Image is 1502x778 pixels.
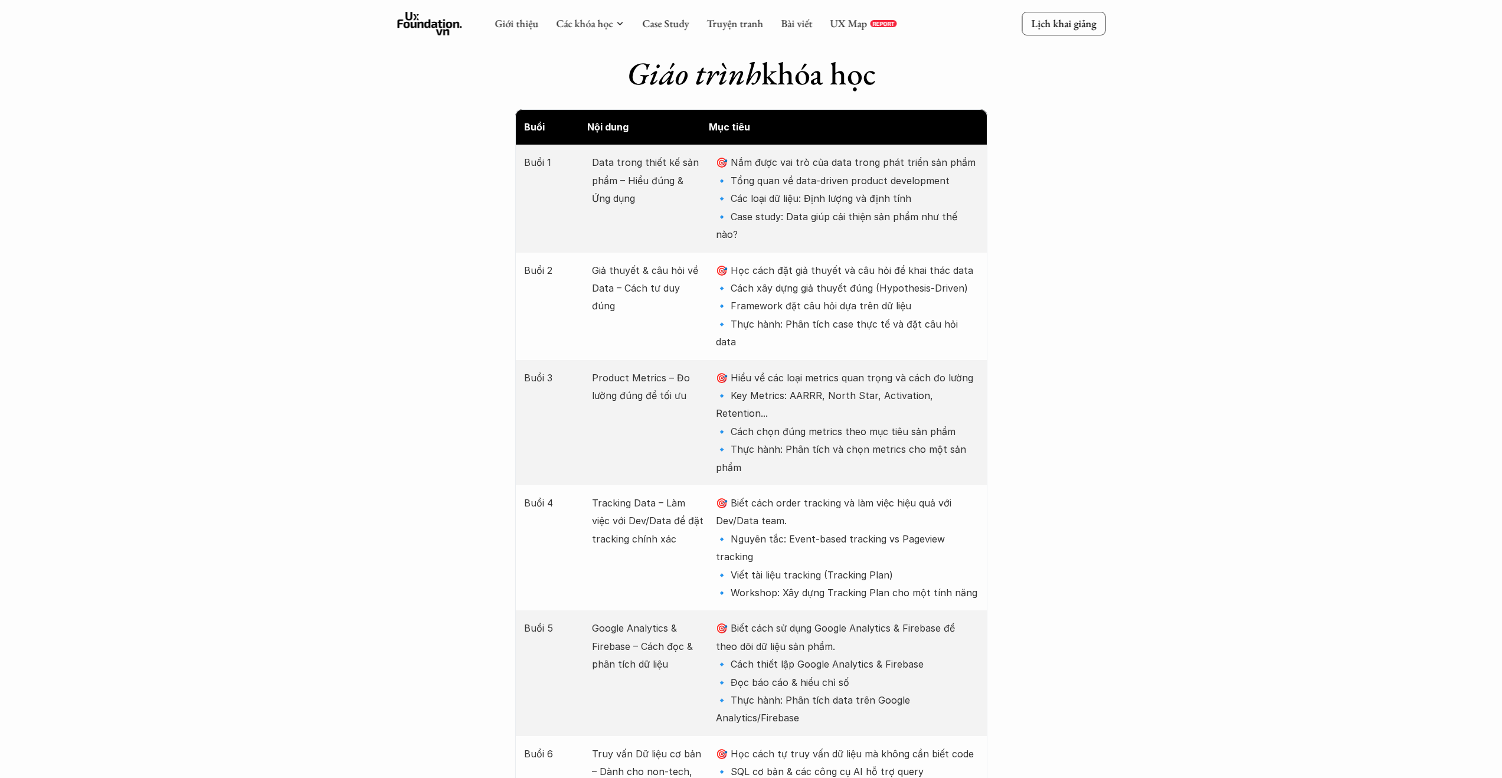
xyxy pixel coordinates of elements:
[524,261,580,279] p: Buổi 2
[592,369,704,405] p: Product Metrics – Đo lường đúng để tối ưu
[592,619,704,673] p: Google Analytics & Firebase – Cách đọc & phân tích dữ liệu
[1022,12,1105,35] a: Lịch khai giảng
[642,17,689,30] a: Case Study
[556,17,613,30] a: Các khóa học
[515,54,987,93] h1: khóa học
[872,20,894,27] p: REPORT
[716,619,978,727] p: 🎯 Biết cách sử dụng Google Analytics & Firebase để theo dõi dữ liệu sản phẩm. 🔹 Cách thiết lập Go...
[495,17,538,30] a: Giới thiệu
[524,494,580,512] p: Buổi 4
[706,17,763,30] a: Truyện tranh
[592,261,704,315] p: Giả thuyết & câu hỏi về Data – Cách tư duy đúng
[709,121,750,133] strong: Mục tiêu
[524,369,580,387] p: Buổi 3
[627,53,761,94] em: Giáo trình
[524,619,580,637] p: Buổi 5
[587,121,629,133] strong: Nội dung
[781,17,812,30] a: Bài viết
[716,369,978,476] p: 🎯 Hiểu về các loại metrics quan trọng và cách đo lường 🔹 Key Metrics: AARRR, North Star, Activati...
[524,121,545,133] strong: Buổi
[524,745,580,763] p: Buổi 6
[524,153,580,171] p: Buổi 1
[716,261,978,351] p: 🎯 Học cách đặt giả thuyết và câu hỏi để khai thác data 🔹 Cách xây dựng giả thuyết đúng (Hypothesi...
[830,17,867,30] a: UX Map
[592,494,704,548] p: Tracking Data – Làm việc với Dev/Data để đặt tracking chính xác
[1031,17,1096,30] p: Lịch khai giảng
[716,494,978,602] p: 🎯 Biết cách order tracking và làm việc hiệu quả với Dev/Data team. 🔹 Nguyên tắc: Event-based trac...
[592,153,704,207] p: Data trong thiết kế sản phẩm – Hiểu đúng & Ứng dụng
[716,153,978,243] p: 🎯 Nắm được vai trò của data trong phát triển sản phẩm 🔹 Tổng quan về data-driven product developm...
